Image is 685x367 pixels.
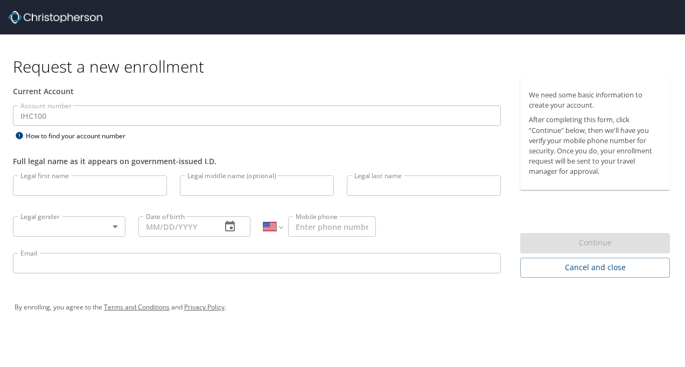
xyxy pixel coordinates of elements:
[13,216,125,237] div: ​
[104,302,170,312] a: Terms and Conditions
[13,86,501,97] div: Current Account
[138,216,213,237] input: MM/DD/YYYY
[9,11,102,24] img: cbt logo
[15,294,670,321] div: By enrolling, you agree to the and .
[529,115,661,177] p: After completing this form, click "Continue" below, then we'll have you verify your mobile phone ...
[13,156,501,167] div: Full legal name as it appears on government-issued I.D.
[184,302,225,312] a: Privacy Policy
[529,261,661,274] span: Cancel and close
[529,90,661,110] p: We need some basic information to create your account.
[520,258,670,278] button: Cancel and close
[13,129,148,143] div: How to find your account number
[288,216,376,237] input: Enter phone number
[13,56,679,77] h1: Request a new enrollment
